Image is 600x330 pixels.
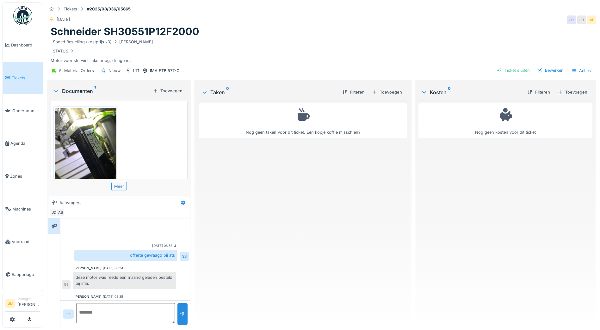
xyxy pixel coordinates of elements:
sup: 0 [226,89,229,96]
div: Nieuw [108,68,121,74]
div: [DATE] 08:34 [103,266,123,271]
div: Ticket sluiten [494,66,532,75]
div: STATUS [53,48,75,54]
div: JD [577,15,586,24]
div: Filteren [525,88,553,96]
sup: 0 [448,89,451,96]
a: Dashboard [3,29,43,62]
div: Spoed Bestelling (kostprijs x3) [PERSON_NAME] [53,39,153,45]
a: Tickets [3,62,43,95]
div: Bewerken [535,66,566,75]
a: Rapportage [3,258,43,291]
div: GE [62,280,71,289]
a: Onderhoud [3,94,43,127]
span: Machines [12,206,40,212]
div: [DATE] 08:35 [103,294,123,299]
span: Voorraad [12,239,40,245]
div: IMA FTB 577-C [150,68,179,74]
div: [DATE] 08:58 [152,243,172,248]
h1: Schneider SH30551P12F2000 [51,26,199,38]
div: U [174,243,176,248]
span: Zones [10,173,40,179]
a: Agenda [3,127,43,160]
div: Nog geen taken voor dit ticket. Een kopje koffie misschien? [203,106,403,136]
img: 113tejcipksvn3wu9igrx6onghac [55,108,116,189]
div: Toevoegen [555,88,590,96]
strong: #2025/08/336/05865 [84,6,133,12]
div: Filteren [340,88,367,96]
div: [PERSON_NAME] [74,294,102,299]
div: [DATE] [57,16,70,22]
div: AB [587,15,596,24]
div: 5. Material Orders [59,68,94,74]
div: Toevoegen [370,88,405,96]
div: Aanvragers [59,200,82,206]
a: Zones [3,160,43,193]
div: Acties [569,66,594,75]
div: SB [180,252,189,261]
div: AB [56,208,65,217]
sup: 1 [94,87,96,95]
li: [PERSON_NAME] [17,296,40,310]
span: Agenda [10,140,40,146]
span: Dashboard [11,42,40,48]
span: Tickets [12,75,40,81]
div: Nog geen kosten voor dit ticket [423,106,588,136]
div: Taken [201,89,337,96]
div: Kosten [421,89,523,96]
span: Onderhoud [12,108,40,114]
div: Tickets [64,6,77,12]
div: offerte gevraagd bij ats [74,250,177,261]
div: [PERSON_NAME] [74,266,102,271]
div: Toevoegen [150,87,185,95]
img: Badge_color-CXgf-gQk.svg [13,6,32,25]
div: Meer [111,182,127,191]
span: Rapportage [12,272,40,278]
div: Manager [17,296,40,301]
a: Machines [3,192,43,225]
div: JD [50,208,59,217]
div: Documenten [53,87,150,95]
div: JD [567,15,576,24]
a: SB Manager[PERSON_NAME] [5,296,40,312]
div: deze motor was reeds een maand geleden besteld bij ima. [73,272,176,289]
div: L71 [133,68,139,74]
a: Voorraad [3,225,43,258]
li: SB [5,299,15,308]
div: Motor voor sterwiel links hoog, dringend. [51,38,592,64]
